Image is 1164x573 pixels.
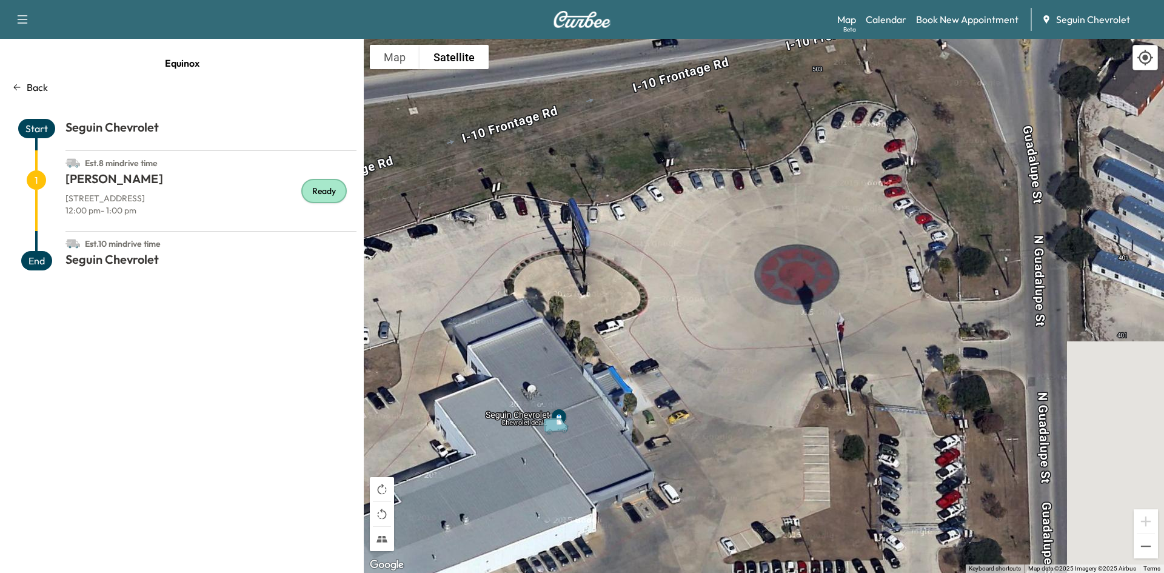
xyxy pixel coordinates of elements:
[65,204,356,216] p: 12:00 pm - 1:00 pm
[85,158,158,169] span: Est. 8 min drive time
[843,25,856,34] div: Beta
[553,11,611,28] img: Curbee Logo
[547,401,571,426] gmp-advanced-marker: End Point
[301,179,347,203] div: Ready
[1056,12,1130,27] span: Seguin Chevrolet
[1134,534,1158,558] button: Zoom out
[916,12,1018,27] a: Book New Appointment
[367,557,407,573] img: Google
[27,80,48,95] p: Back
[65,170,356,192] h1: [PERSON_NAME]
[420,45,489,69] button: Show satellite imagery
[65,251,356,273] h1: Seguin Chevrolet
[969,565,1021,573] button: Keyboard shortcuts
[85,238,161,249] span: Est. 10 min drive time
[538,404,580,426] gmp-advanced-marker: Van
[1143,565,1160,572] a: Terms (opens in new tab)
[18,119,55,138] span: Start
[370,477,394,501] button: Rotate map clockwise
[165,51,199,75] span: Equinox
[837,12,856,27] a: MapBeta
[370,527,394,551] button: Tilt map
[1134,509,1158,534] button: Zoom in
[1132,45,1158,70] div: Recenter map
[866,12,906,27] a: Calendar
[65,119,356,141] h1: Seguin Chevrolet
[21,251,52,270] span: End
[370,502,394,526] button: Rotate map counterclockwise
[367,557,407,573] a: Open this area in Google Maps (opens a new window)
[27,170,46,190] span: 1
[65,192,356,204] p: [STREET_ADDRESS]
[370,45,420,69] button: Show street map
[1028,565,1136,572] span: Map data ©2025 Imagery ©2025 Airbus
